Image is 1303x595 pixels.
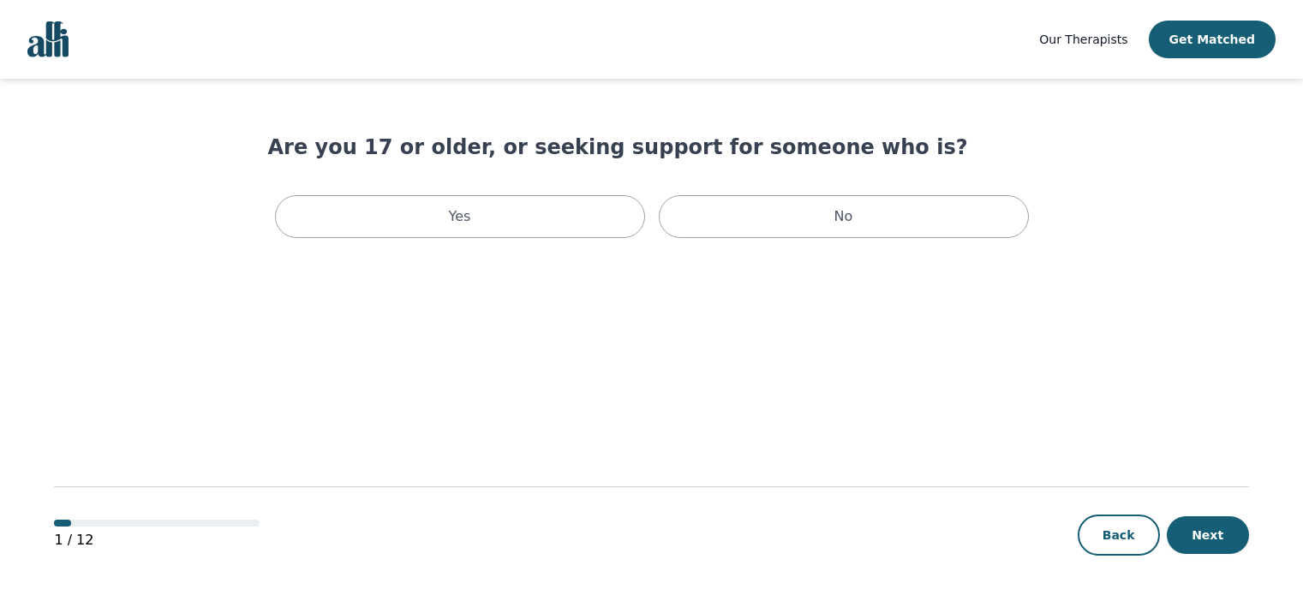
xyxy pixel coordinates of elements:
[268,134,1036,161] h1: Are you 17 or older, or seeking support for someone who is?
[1078,515,1160,556] button: Back
[1039,29,1127,50] a: Our Therapists
[1039,33,1127,46] span: Our Therapists
[1167,516,1249,554] button: Next
[27,21,69,57] img: alli logo
[1149,21,1276,58] button: Get Matched
[449,206,471,227] p: Yes
[834,206,853,227] p: No
[54,530,260,550] p: 1 / 12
